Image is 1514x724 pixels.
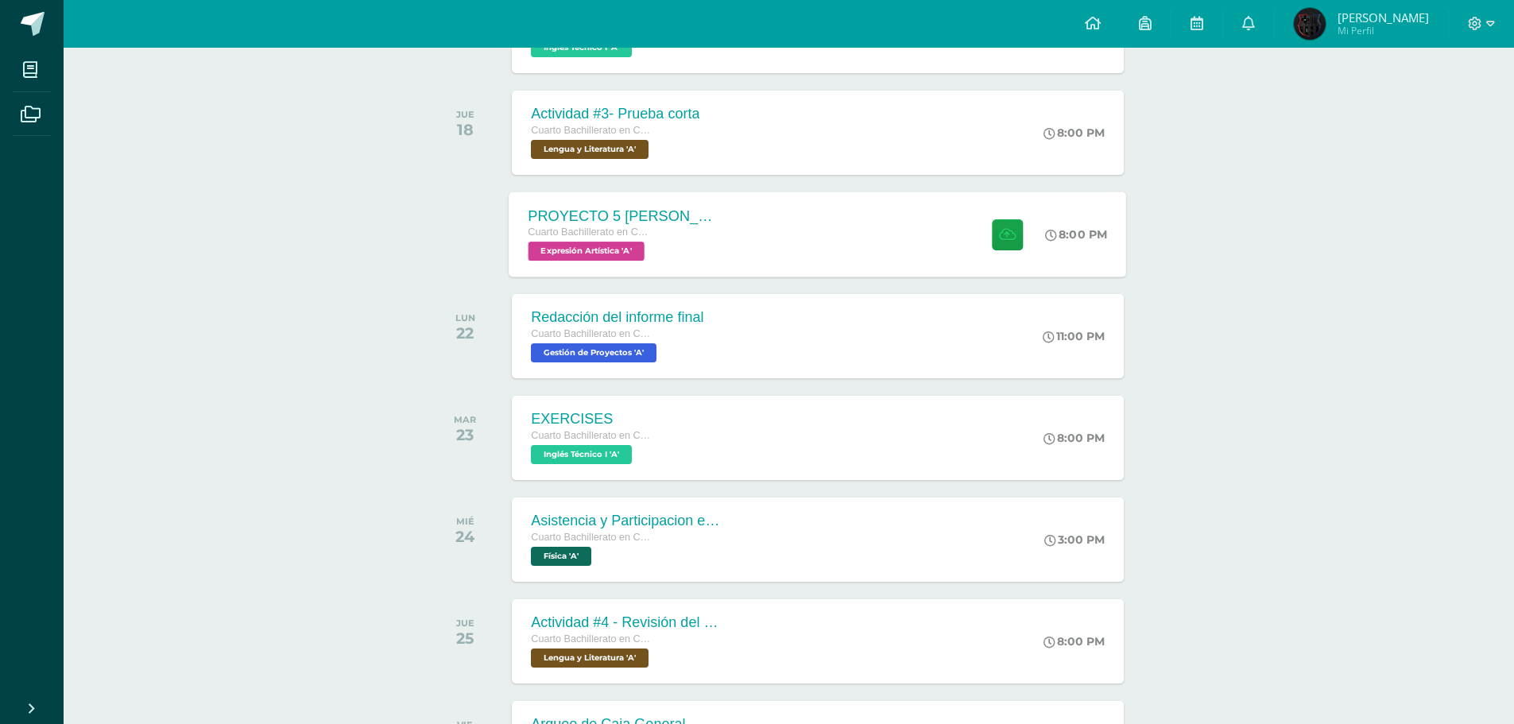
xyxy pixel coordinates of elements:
div: 8:00 PM [1044,634,1105,649]
span: Expresión Artística 'A' [529,242,645,261]
span: Cuarto Bachillerato en CCLL con Orientación en Computación [531,633,650,645]
span: Cuarto Bachillerato en CCLL con Orientación en Computación [531,328,650,339]
div: 8:00 PM [1046,227,1108,242]
div: PROYECTO 5 [PERSON_NAME] EN PROYECCION [529,207,721,224]
div: JUE [456,618,474,629]
span: Inglés Técnico I 'A' [531,445,632,464]
div: Redacción del informe final [531,309,703,326]
div: MIÉ [455,516,474,527]
span: Gestión de Proyectos 'A' [531,343,656,362]
span: Lengua y Literatura 'A' [531,649,649,668]
div: Actividad #4 - Revisión del Libro [531,614,722,631]
span: Inglés Técnico I 'A' [531,38,632,57]
div: MAR [454,414,476,425]
span: [PERSON_NAME] [1338,10,1429,25]
div: Actividad #3- Prueba corta [531,106,699,122]
span: Mi Perfil [1338,24,1429,37]
span: Cuarto Bachillerato en CCLL con Orientación en Computación [529,226,649,238]
div: 23 [454,425,476,444]
div: 11:00 PM [1043,329,1105,343]
div: 24 [455,527,474,546]
div: 22 [455,323,475,343]
span: Lengua y Literatura 'A' [531,140,649,159]
span: Cuarto Bachillerato en CCLL con Orientación en Computación [531,430,650,441]
div: LUN [455,312,475,323]
div: EXERCISES [531,411,650,428]
div: Asistencia y Participacion en clase [531,513,722,529]
div: JUE [456,109,474,120]
span: Física 'A' [531,547,591,566]
img: b5f53d1d6b2eb8ebc66f93de949c8e72.png [1294,8,1326,40]
div: 18 [456,120,474,139]
span: Cuarto Bachillerato en CCLL con Orientación en Computación [531,532,650,543]
div: 8:00 PM [1044,431,1105,445]
span: Cuarto Bachillerato en CCLL con Orientación en Computación [531,125,650,136]
div: 8:00 PM [1044,126,1105,140]
div: 25 [456,629,474,648]
div: 3:00 PM [1044,532,1105,547]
